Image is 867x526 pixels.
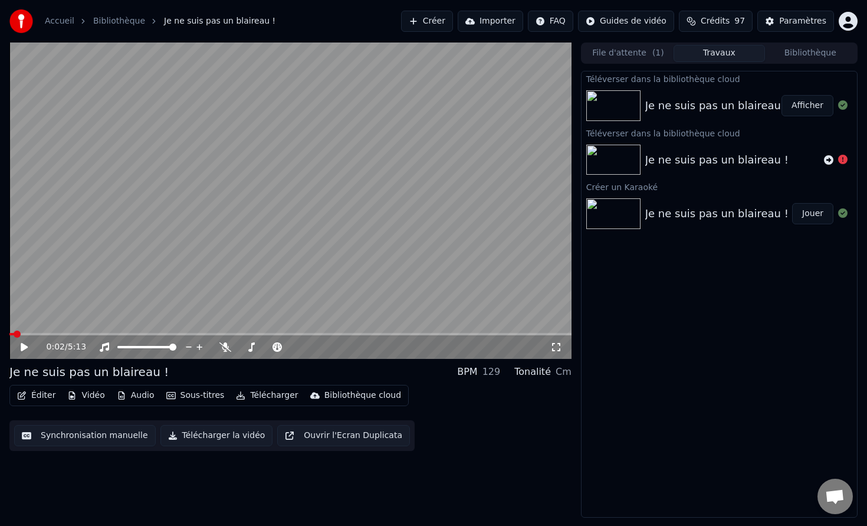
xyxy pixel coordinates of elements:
[231,387,303,404] button: Télécharger
[12,387,60,404] button: Éditer
[457,365,477,379] div: BPM
[9,364,169,380] div: Je ne suis pas un blaireau !
[734,15,745,27] span: 97
[9,9,33,33] img: youka
[679,11,753,32] button: Crédits97
[792,203,833,224] button: Jouer
[458,11,523,32] button: Importer
[701,15,730,27] span: Crédits
[514,365,551,379] div: Tonalité
[652,47,664,59] span: ( 1 )
[556,365,572,379] div: Cm
[757,11,834,32] button: Paramètres
[582,179,857,194] div: Créer un Karaoké
[63,387,109,404] button: Vidéo
[781,95,833,116] button: Afficher
[528,11,573,32] button: FAQ
[578,11,674,32] button: Guides de vidéo
[45,15,275,27] nav: breadcrumb
[482,365,501,379] div: 129
[93,15,145,27] a: Bibliothèque
[68,341,86,353] span: 5:13
[401,11,453,32] button: Créer
[645,97,789,114] div: Je ne suis pas un blaireau !
[645,152,789,168] div: Je ne suis pas un blaireau !
[14,425,156,446] button: Synchronisation manuelle
[112,387,159,404] button: Audio
[160,425,273,446] button: Télécharger la vidéo
[765,45,856,62] button: Bibliothèque
[164,15,275,27] span: Je ne suis pas un blaireau !
[162,387,229,404] button: Sous-titres
[47,341,65,353] span: 0:02
[582,71,857,86] div: Téléverser dans la bibliothèque cloud
[583,45,674,62] button: File d'attente
[582,126,857,140] div: Téléverser dans la bibliothèque cloud
[817,479,853,514] a: Ouvrir le chat
[674,45,764,62] button: Travaux
[324,390,401,401] div: Bibliothèque cloud
[47,341,75,353] div: /
[779,15,826,27] div: Paramètres
[45,15,74,27] a: Accueil
[645,205,789,222] div: Je ne suis pas un blaireau !
[277,425,410,446] button: Ouvrir l'Ecran Duplicata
